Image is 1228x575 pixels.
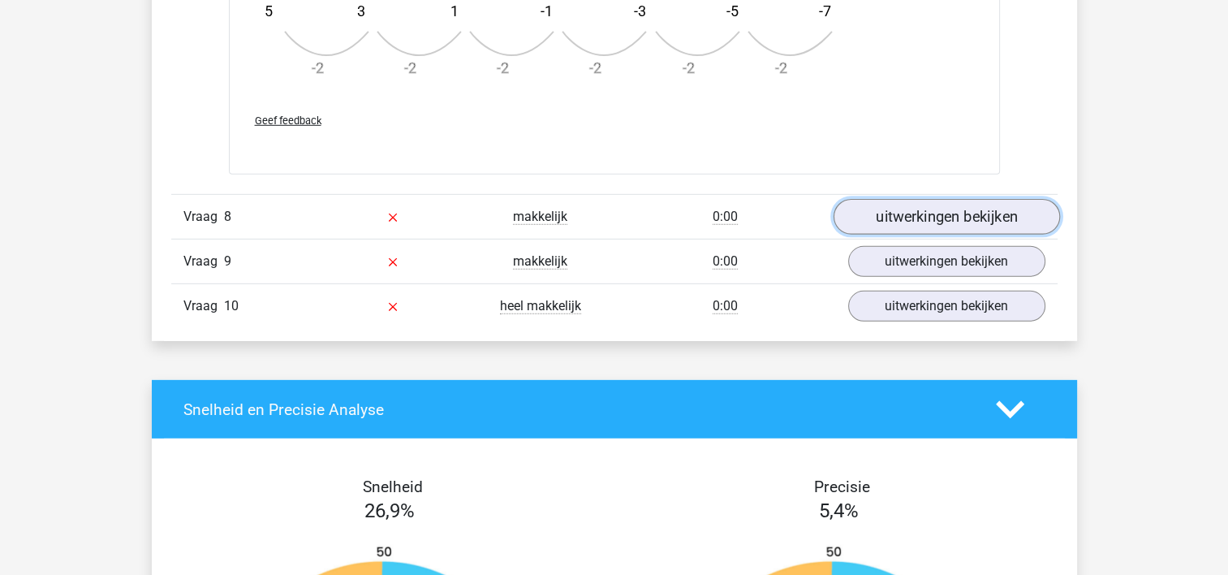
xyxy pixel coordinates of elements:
text: 1 [450,2,458,19]
span: makkelijk [513,209,567,225]
text: 3 [357,2,365,19]
span: 26,9% [364,499,415,522]
text: -2 [774,59,786,76]
text: -2 [682,59,694,76]
span: Geef feedback [255,115,321,127]
text: 5 [265,2,273,19]
text: -2 [496,59,508,76]
text: -2 [311,59,323,76]
a: uitwerkingen bekijken [833,199,1059,235]
h4: Snelheid en Precisie Analyse [183,400,972,419]
span: heel makkelijk [500,298,581,314]
text: -2 [403,59,416,76]
h4: Snelheid [183,478,602,496]
span: 5,4% [819,499,859,522]
a: uitwerkingen bekijken [848,246,1045,277]
text: -1 [541,2,553,19]
span: 0:00 [713,298,738,314]
span: Vraag [183,207,224,227]
h4: Precisie [633,478,1052,496]
a: uitwerkingen bekijken [848,291,1045,322]
text: -3 [633,2,645,19]
span: Vraag [183,296,224,316]
span: 8 [224,209,231,224]
span: 0:00 [713,253,738,270]
text: -7 [819,2,831,19]
span: 9 [224,253,231,269]
span: 10 [224,298,239,313]
text: -5 [726,2,738,19]
span: makkelijk [513,253,567,270]
span: 0:00 [713,209,738,225]
span: Vraag [183,252,224,271]
text: -2 [588,59,601,76]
